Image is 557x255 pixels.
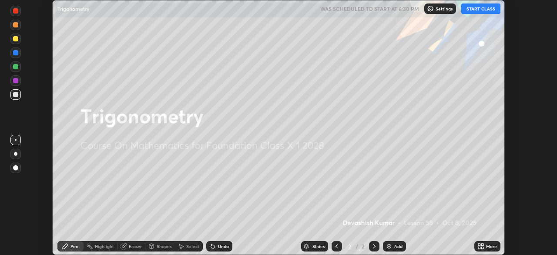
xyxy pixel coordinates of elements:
p: Trigonometry [57,5,89,12]
div: / [356,244,359,249]
img: class-settings-icons [427,5,434,12]
p: Settings [436,7,453,11]
h5: WAS SCHEDULED TO START AT 6:30 PM [320,5,419,13]
div: More [486,244,497,248]
img: add-slide-button [386,243,393,250]
div: 2 [360,242,366,250]
div: Add [394,244,403,248]
div: Slides [312,244,325,248]
div: Pen [70,244,78,248]
button: START CLASS [461,3,500,14]
div: Undo [218,244,229,248]
div: 2 [346,244,354,249]
div: Eraser [129,244,142,248]
div: Highlight [95,244,114,248]
div: Select [186,244,199,248]
div: Shapes [157,244,171,248]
